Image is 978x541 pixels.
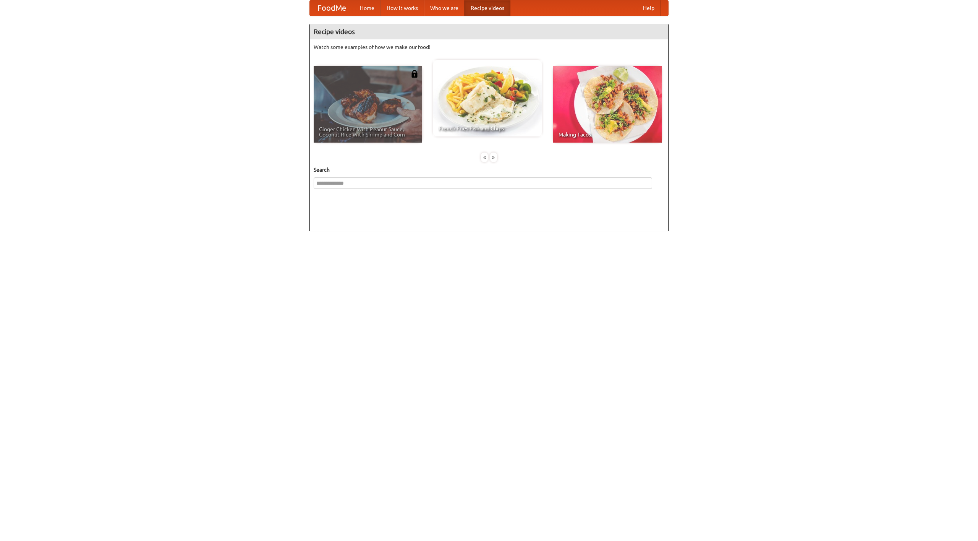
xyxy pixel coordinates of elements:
a: Who we are [424,0,465,16]
h5: Search [314,166,664,174]
a: Making Tacos [553,66,662,143]
a: Home [354,0,381,16]
span: French Fries Fish and Chips [439,126,536,131]
a: French Fries Fish and Chips [433,60,542,136]
div: » [490,153,497,162]
a: FoodMe [310,0,354,16]
img: 483408.png [411,70,418,78]
span: Making Tacos [559,132,656,137]
a: Help [637,0,661,16]
a: Recipe videos [465,0,510,16]
p: Watch some examples of how we make our food! [314,43,664,51]
div: « [481,153,488,162]
a: How it works [381,0,424,16]
h4: Recipe videos [310,24,668,39]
